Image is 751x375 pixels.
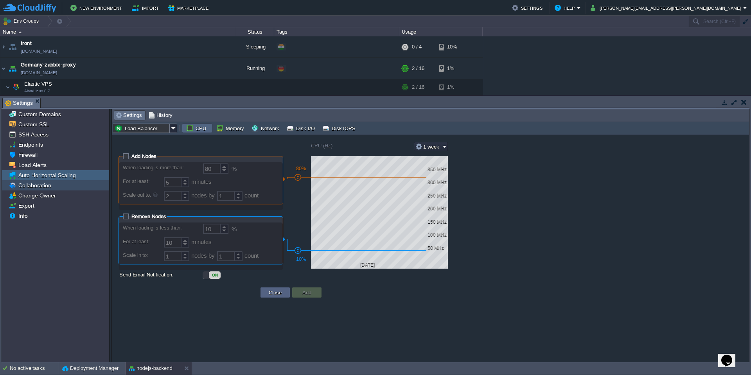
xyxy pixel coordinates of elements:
button: Network [251,125,282,132]
img: AMDAwAAAACH5BAEAAAAALAAAAAABAAEAAAICRAEAOw== [7,36,18,57]
span: Add Nodes [131,153,156,159]
button: Marketplace [168,3,211,13]
a: Collaboration [17,182,52,189]
button: Add [300,289,314,296]
a: [DOMAIN_NAME] [21,47,57,55]
div: 150 MHz [428,219,448,224]
div: 300 MHz [428,179,448,185]
div: 1% [439,79,465,95]
img: AMDAwAAAACH5BAEAAAAALAAAAAABAAEAAAICRAEAOw== [11,79,22,95]
button: Settings [512,3,545,13]
span: Elastic VPS [23,81,53,87]
div: Tags [275,27,399,36]
div: 10% [286,256,317,262]
div: 80% [286,165,317,171]
button: CPU [186,125,208,132]
a: Auto Horizontal Scaling [17,172,77,179]
a: Export [17,202,36,209]
span: History [149,111,172,120]
a: Info [17,212,29,219]
img: AMDAwAAAACH5BAEAAAAALAAAAAABAAEAAAICRAEAOw== [7,58,18,79]
span: AlmaLinux 8.7 [24,89,50,93]
div: 2 / 16 [412,79,424,95]
button: Env Groups [3,16,41,27]
div: Status [235,27,274,36]
button: nodejs-backend [129,364,172,372]
a: Load Alerts [17,161,48,169]
button: New Environment [70,3,124,13]
a: Endpoints [17,141,44,148]
div: 1% [439,58,465,79]
div: 250 MHz [428,193,448,198]
button: Close [266,289,284,296]
img: AMDAwAAAACH5BAEAAAAALAAAAAABAAEAAAICRAEAOw== [18,31,22,33]
iframe: chat widget [718,344,743,367]
a: front [21,39,32,47]
button: Help [555,3,577,13]
div: 100 MHz [428,232,448,237]
div: ON [209,271,221,279]
button: Import [132,3,161,13]
a: Elastic VPSAlmaLinux 8.7 [23,81,53,87]
div: Sleeping [235,36,274,57]
div: 200 MHz [428,206,448,211]
div: 50 MHz [428,245,448,251]
div: Usage [400,27,482,36]
button: [PERSON_NAME][EMAIL_ADDRESS][PERSON_NAME][DOMAIN_NAME] [591,3,743,13]
label: Send Email Notification: [119,271,203,279]
div: 0 / 4 [412,36,422,57]
img: CloudJiffy [3,3,56,13]
a: Firewall [17,151,39,158]
div: 350 MHz [428,167,448,172]
img: AMDAwAAAACH5BAEAAAAALAAAAAABAAEAAAICRAEAOw== [5,79,10,95]
div: Name [1,27,235,36]
div: [DATE] [358,262,377,267]
a: Germany-zabbix-proxy [21,61,76,69]
span: Settings [115,111,142,120]
div: Running [235,58,274,79]
a: Custom SSL [17,121,50,128]
span: [DOMAIN_NAME] [21,69,57,77]
div: 2 / 16 [412,58,424,79]
button: Disk IOPS [322,125,358,132]
img: AMDAwAAAACH5BAEAAAAALAAAAAABAAEAAAICRAEAOw== [0,36,7,57]
span: Remove Nodes [131,214,166,219]
button: Deployment Manager [62,364,119,372]
button: 1 week [415,143,442,150]
span: Settings [5,98,33,108]
div: No active tasks [10,362,59,375]
button: Memory [216,125,246,132]
img: AMDAwAAAACH5BAEAAAAALAAAAAABAAEAAAICRAEAOw== [0,58,7,79]
a: Change Owner [17,192,57,199]
a: Custom Domains [17,111,62,118]
div: 10% [439,36,465,57]
a: SSH Access [17,131,50,138]
button: Disk I/O [286,125,317,132]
